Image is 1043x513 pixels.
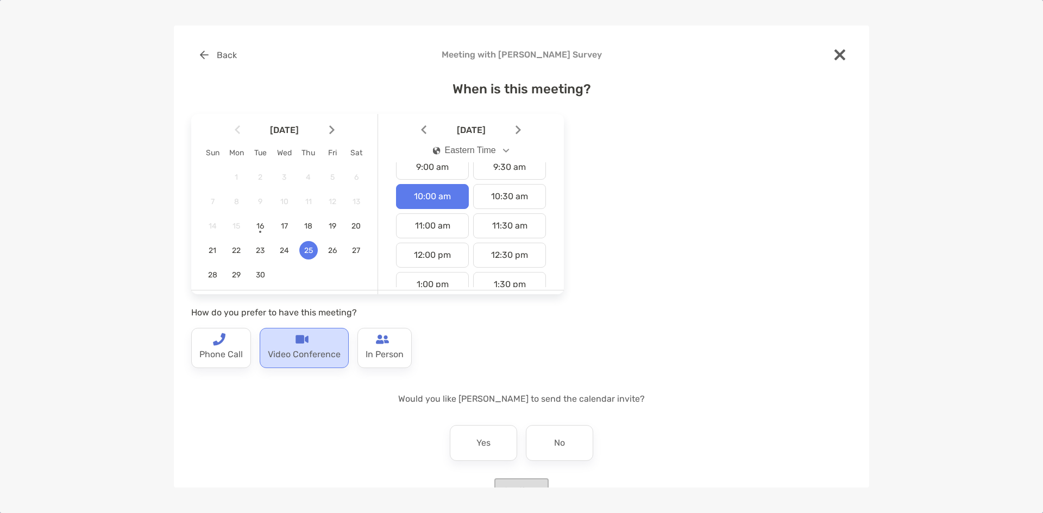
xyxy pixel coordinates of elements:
div: Wed [272,148,296,157]
p: Would you like [PERSON_NAME] to send the calendar invite? [191,392,852,406]
img: type-call [212,333,225,346]
span: 18 [299,221,318,231]
span: 20 [347,221,366,231]
span: 17 [275,221,293,231]
span: 1 [227,173,246,182]
span: 28 [203,270,222,280]
img: Arrow icon [421,125,426,135]
span: 3 [275,173,293,182]
img: Arrow icon [516,125,521,135]
span: 26 [323,246,342,255]
img: Arrow icon [329,125,335,135]
span: 24 [275,246,293,255]
img: button icon [200,50,209,59]
span: 21 [203,246,222,255]
span: 13 [347,197,366,206]
div: Eastern Time [433,145,496,155]
p: No [554,434,565,452]
span: 7 [203,197,222,206]
span: 27 [347,246,366,255]
span: 14 [203,221,222,231]
span: 11 [299,197,318,206]
p: Yes [476,434,491,452]
div: 10:30 am [473,184,546,209]
div: 9:00 am [396,155,469,180]
span: 23 [251,246,269,255]
span: 4 [299,173,318,182]
span: [DATE] [242,125,327,135]
div: Fri [321,148,344,157]
span: 29 [227,270,246,280]
div: 12:00 pm [396,243,469,268]
span: 9 [251,197,269,206]
img: type-call [296,333,309,346]
p: In Person [366,346,404,363]
div: Mon [224,148,248,157]
span: 2 [251,173,269,182]
span: 8 [227,197,246,206]
h4: Meeting with [PERSON_NAME] Survey [191,49,852,60]
div: 1:00 pm [396,272,469,297]
span: 16 [251,221,269,231]
img: Open dropdown arrow [503,149,510,153]
span: 15 [227,221,246,231]
p: Phone Call [199,346,243,363]
span: [DATE] [429,125,513,135]
span: 6 [347,173,366,182]
div: 1:30 pm [473,272,546,297]
div: Sun [200,148,224,157]
div: Sat [344,148,368,157]
p: How do you prefer to have this meeting? [191,306,564,319]
button: Back [191,43,245,67]
p: Video Conference [268,346,341,363]
div: Thu [297,148,321,157]
div: 12:30 pm [473,243,546,268]
img: Arrow icon [235,125,240,135]
span: 5 [323,173,342,182]
div: 9:30 am [473,155,546,180]
span: 10 [275,197,293,206]
span: 22 [227,246,246,255]
img: type-call [376,333,389,346]
span: 30 [251,270,269,280]
img: close modal [834,49,845,60]
button: iconEastern Time [424,138,519,163]
div: 11:30 am [473,213,546,238]
div: 11:00 am [396,213,469,238]
span: 19 [323,221,342,231]
span: 25 [299,246,318,255]
span: 12 [323,197,342,206]
div: 10:00 am [396,184,469,209]
h4: When is this meeting? [191,81,852,97]
img: icon [433,147,441,155]
div: Tue [248,148,272,157]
